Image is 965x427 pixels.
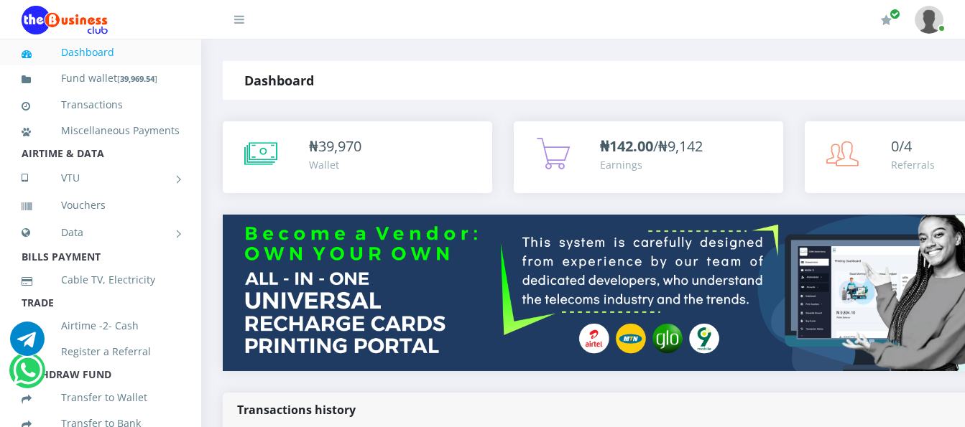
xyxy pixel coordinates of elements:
[309,157,361,172] div: Wallet
[600,136,653,156] b: ₦142.00
[318,136,361,156] span: 39,970
[891,136,912,156] span: 0/4
[10,332,45,356] a: Chat for support
[223,121,492,193] a: ₦39,970 Wallet
[22,335,180,368] a: Register a Referral
[600,157,703,172] div: Earnings
[22,88,180,121] a: Transactions
[22,309,180,342] a: Airtime -2- Cash
[22,6,108,34] img: Logo
[890,9,900,19] span: Renew/Upgrade Subscription
[120,73,154,84] b: 39,969.54
[237,402,356,418] strong: Transactions history
[117,73,157,84] small: [ ]
[514,121,783,193] a: ₦142.00/₦9,142 Earnings
[22,215,180,250] a: Data
[915,6,943,34] img: User
[22,36,180,69] a: Dashboard
[22,189,180,222] a: Vouchers
[22,160,180,196] a: VTU
[309,136,361,157] div: ₦
[881,14,892,26] i: Renew/Upgrade Subscription
[22,381,180,414] a: Transfer to Wallet
[244,72,314,89] strong: Dashboard
[22,114,180,147] a: Miscellaneous Payments
[891,157,935,172] div: Referrals
[22,62,180,95] a: Fund wallet[39,969.54]
[13,364,42,388] a: Chat for support
[22,263,180,296] a: Cable TV, Electricity
[600,136,703,156] span: /₦9,142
